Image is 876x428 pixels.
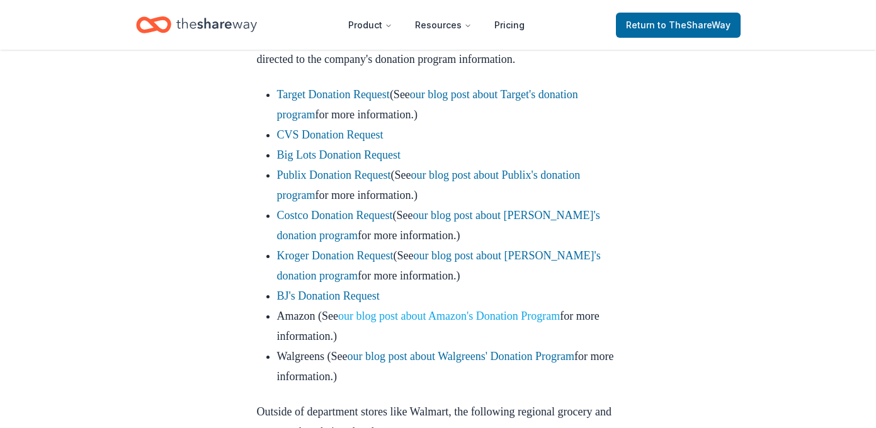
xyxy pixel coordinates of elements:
[338,310,560,322] a: our blog post about Amazon's Donation Program
[277,84,620,125] li: (See for more information.)
[136,10,257,40] a: Home
[277,306,620,346] li: Amazon (See for more information.)
[277,209,393,222] a: Costco Donation Request
[277,249,601,282] a: our blog post about [PERSON_NAME]'s donation program
[277,169,581,201] a: our blog post about Publix's donation program
[338,13,402,38] button: Product
[657,20,731,30] span: to TheShareWay
[348,350,574,363] a: our blog post about Walgreens' Donation Program
[405,13,482,38] button: Resources
[277,249,394,262] a: Kroger Donation Request
[277,165,620,205] li: (See for more information.)
[277,149,401,161] a: Big Lots Donation Request
[484,13,535,38] a: Pricing
[277,128,384,141] a: CVS Donation Request
[626,18,731,33] span: Return
[277,88,390,101] a: Target Donation Request
[277,209,600,242] a: our blog post about [PERSON_NAME]'s donation program
[277,346,620,386] li: Walgreens (See for more information.)
[277,205,620,245] li: (See for more information.)
[616,13,741,38] a: Returnto TheShareWay
[338,10,535,40] nav: Main
[277,169,391,181] a: Publix Donation Request
[277,88,578,121] a: our blog post about Target's donation program
[277,245,620,286] li: (See for more information.)
[277,290,380,302] a: BJ's Donation Request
